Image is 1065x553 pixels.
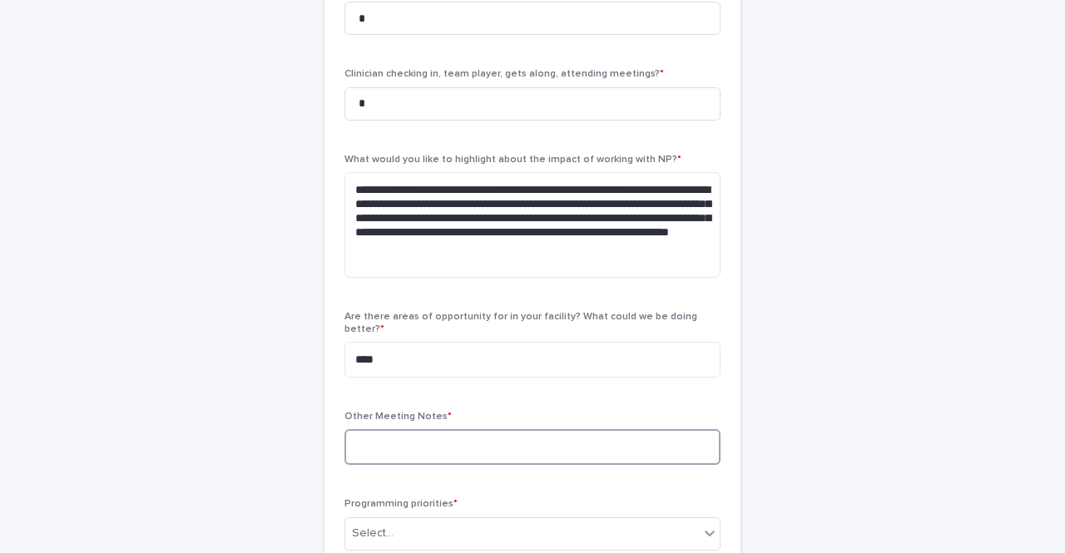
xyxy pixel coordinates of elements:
span: Clinician checking in, team player, gets along, attending meetings? [344,69,664,79]
div: Select... [352,525,394,542]
span: What would you like to highlight about the impact of working with NP? [344,155,681,165]
span: Are there areas of opportunity for in your facility? What could we be doing better? [344,312,697,333]
span: Programming priorities [344,499,458,509]
span: Other Meeting Notes [344,412,452,422]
